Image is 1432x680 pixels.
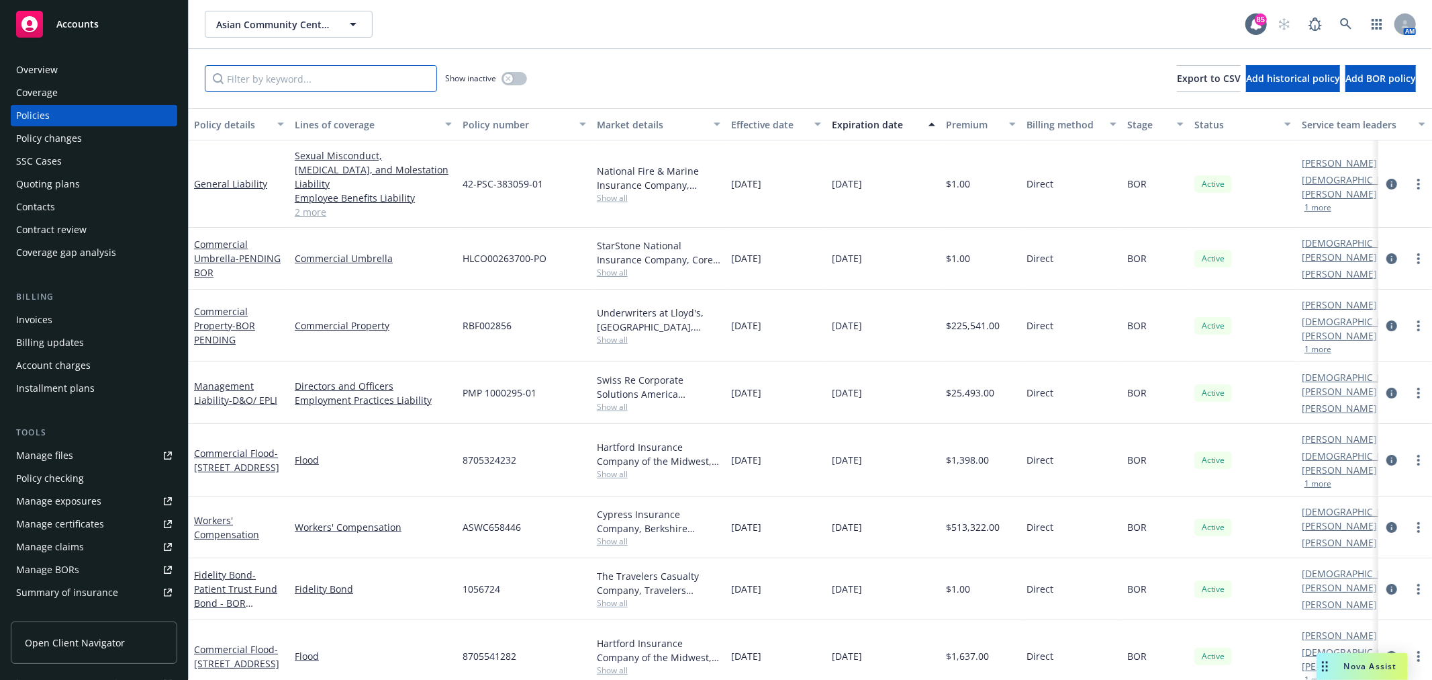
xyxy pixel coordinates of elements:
[1333,11,1359,38] a: Search
[194,643,279,670] span: - [STREET_ADDRESS]
[731,318,761,333] span: [DATE]
[16,491,101,512] div: Manage exposures
[1384,385,1400,401] a: circleInformation
[832,582,862,596] span: [DATE]
[1302,236,1406,264] a: [DEMOGRAPHIC_DATA][PERSON_NAME]
[1302,156,1377,170] a: [PERSON_NAME]
[1189,108,1296,140] button: Status
[597,468,720,480] span: Show all
[1411,318,1427,334] a: more
[1127,386,1147,400] span: BOR
[832,318,862,333] span: [DATE]
[1194,118,1276,132] div: Status
[194,514,259,541] a: Workers' Compensation
[56,19,99,30] span: Accounts
[295,191,452,205] a: Employee Benefits Liability
[16,128,82,149] div: Policy changes
[731,177,761,191] span: [DATE]
[1411,519,1427,536] a: more
[16,196,55,218] div: Contacts
[11,582,177,603] a: Summary of insurance
[1200,320,1227,332] span: Active
[295,118,437,132] div: Lines of coverage
[16,445,73,466] div: Manage files
[1302,314,1406,343] a: [DEMOGRAPHIC_DATA][PERSON_NAME]
[295,649,452,663] a: Flood
[194,238,281,279] a: Commercial Umbrella
[205,65,437,92] input: Filter by keyword...
[194,643,279,670] a: Commercial Flood
[597,569,720,597] div: The Travelers Casualty Company, Travelers Insurance
[463,251,546,265] span: HLCO00263700-PO
[597,665,720,676] span: Show all
[463,520,521,534] span: ASWC658446
[731,386,761,400] span: [DATE]
[1384,251,1400,267] a: circleInformation
[1200,454,1227,466] span: Active
[11,605,177,626] a: Policy AI ingestions
[1411,176,1427,192] a: more
[731,251,761,265] span: [DATE]
[1200,521,1227,534] span: Active
[16,513,104,535] div: Manage certificates
[1127,251,1147,265] span: BOR
[295,393,452,407] a: Employment Practices Liability
[731,520,761,534] span: [DATE]
[194,177,267,190] a: General Liability
[16,105,50,126] div: Policies
[16,355,91,376] div: Account charges
[597,164,720,192] div: National Fire & Marine Insurance Company, Berkshire Hathaway Specialty Insurance, CRC Group
[295,251,452,265] a: Commercial Umbrella
[295,379,452,393] a: Directors and Officers
[1271,11,1298,38] a: Start snowing
[1344,661,1397,672] span: Nova Assist
[946,582,970,596] span: $1.00
[295,582,452,596] a: Fidelity Bond
[11,105,177,126] a: Policies
[1345,65,1416,92] button: Add BOR policy
[941,108,1021,140] button: Premium
[1384,581,1400,597] a: circleInformation
[194,305,255,346] a: Commercial Property
[1177,72,1241,85] span: Export to CSV
[16,173,80,195] div: Quoting plans
[457,108,591,140] button: Policy number
[189,108,289,140] button: Policy details
[1127,318,1147,333] span: BOR
[11,196,177,218] a: Contacts
[946,118,1001,132] div: Premium
[11,536,177,558] a: Manage claims
[597,401,720,413] span: Show all
[731,649,761,663] span: [DATE]
[597,373,720,401] div: Swiss Re Corporate Solutions America Insurance Corporation, [GEOGRAPHIC_DATA] Re
[597,536,720,547] span: Show all
[1302,645,1406,673] a: [DEMOGRAPHIC_DATA][PERSON_NAME]
[726,108,826,140] button: Effective date
[16,468,84,489] div: Policy checking
[463,582,500,596] span: 1056724
[1200,178,1227,190] span: Active
[16,582,118,603] div: Summary of insurance
[946,251,970,265] span: $1.00
[295,148,452,191] a: Sexual Misconduct, [MEDICAL_DATA], and Molestation Liability
[11,59,177,81] a: Overview
[1027,177,1053,191] span: Direct
[1302,401,1377,415] a: [PERSON_NAME]
[463,386,536,400] span: PMP 1000295-01
[597,440,720,468] div: Hartford Insurance Company of the Midwest, Hartford Insurance Group
[597,118,706,132] div: Market details
[1027,649,1053,663] span: Direct
[946,453,989,467] span: $1,398.00
[1255,13,1267,26] div: 85
[295,318,452,333] a: Commercial Property
[16,559,79,581] div: Manage BORs
[11,242,177,263] a: Coverage gap analysis
[16,378,95,399] div: Installment plans
[1127,649,1147,663] span: BOR
[1246,72,1340,85] span: Add historical policy
[11,445,177,466] a: Manage files
[1304,345,1331,353] button: 1 more
[194,252,281,279] span: - PENDING BOR
[463,318,512,333] span: RBF002856
[1027,582,1053,596] span: Direct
